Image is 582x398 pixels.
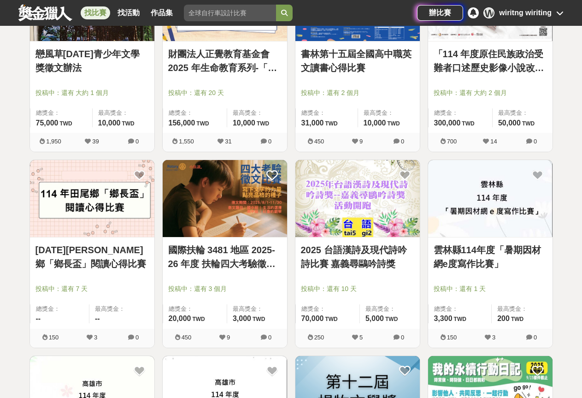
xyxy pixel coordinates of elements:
span: 0 [534,138,537,145]
span: 3,000 [233,315,251,322]
span: 投稿中：還有 大約 2 個月 [434,88,547,98]
span: TWD [257,120,269,127]
span: 0 [401,138,404,145]
input: 全球自行車設計比賽 [184,5,276,21]
img: Cover Image [163,160,287,237]
span: 156,000 [169,119,195,127]
a: 找比賽 [81,6,110,19]
div: W [483,7,494,18]
a: 找活動 [114,6,143,19]
span: 10,000 [364,119,386,127]
span: 總獎金： [36,108,87,118]
img: Cover Image [295,160,420,237]
span: TWD [522,120,535,127]
span: TWD [196,120,209,127]
span: TWD [325,120,337,127]
span: 9 [359,138,363,145]
a: 2025 台語漢詩及現代詩吟詩比賽 嘉義尋鷗吟詩獎 [301,243,414,271]
span: TWD [385,316,398,322]
span: 0 [268,334,271,341]
a: 財團法人正覺教育基金會 2025 年生命教育系列-「生命教育與心靈成長」心得寫作徵文 [168,47,282,75]
span: 總獎金： [36,304,84,314]
span: 75,000 [36,119,59,127]
span: 投稿中：還有 大約 1 個月 [35,88,149,98]
span: 150 [49,334,59,341]
span: 5 [359,334,363,341]
span: 9 [227,334,230,341]
span: 0 [401,334,404,341]
span: TWD [122,120,134,127]
span: 1,950 [46,138,61,145]
a: 雲林縣114年度「暑期因材網e度寫作比賽」 [434,243,547,271]
span: 最高獎金： [233,108,282,118]
span: 投稿中：還有 1 天 [434,284,547,294]
span: 50,000 [498,119,521,127]
a: 書林第十五屆全國高中職英文讀書心得比賽 [301,47,414,75]
a: 作品集 [147,6,176,19]
div: wiritng wiriting [499,7,552,18]
span: 0 [534,334,537,341]
span: 總獎金： [301,304,354,314]
span: TWD [325,316,337,322]
span: 31 [225,138,231,145]
span: 投稿中：還有 7 天 [35,284,149,294]
span: 0 [135,334,139,341]
span: 最高獎金： [233,304,282,314]
span: 0 [135,138,139,145]
span: 投稿中：還有 20 天 [168,88,282,98]
span: TWD [511,316,523,322]
span: 250 [314,334,324,341]
img: Cover Image [428,160,553,237]
span: TWD [454,316,466,322]
span: 70,000 [301,315,324,322]
span: -- [36,315,41,322]
a: [DATE][PERSON_NAME]鄉「鄉長盃」閱讀心得比賽 [35,243,149,271]
span: 總獎金： [169,108,221,118]
img: Cover Image [30,160,154,237]
span: 投稿中：還有 2 個月 [301,88,414,98]
span: 最高獎金： [498,108,547,118]
span: TWD [253,316,265,322]
span: 31,000 [301,119,324,127]
span: TWD [387,120,400,127]
span: 450 [314,138,324,145]
span: 150 [447,334,457,341]
span: 20,000 [169,315,191,322]
span: 300,000 [434,119,461,127]
span: 最高獎金： [364,108,414,118]
span: 最高獎金： [98,108,149,118]
span: -- [95,315,100,322]
a: 辦比賽 [417,5,463,21]
span: TWD [192,316,205,322]
span: 投稿中：還有 10 天 [301,284,414,294]
span: 3 [492,334,495,341]
span: 200 [497,315,510,322]
span: 3 [94,334,97,341]
span: 1,550 [179,138,194,145]
span: 10,000 [233,119,255,127]
span: 總獎金： [301,108,352,118]
span: 14 [490,138,497,145]
span: 450 [182,334,192,341]
span: 5,000 [365,315,384,322]
span: 總獎金： [434,108,487,118]
span: 總獎金： [434,304,486,314]
a: 國際扶輪 3481 地區 2025-26 年度 扶輪四大考驗徵文比賽 [168,243,282,271]
span: TWD [59,120,72,127]
span: TWD [462,120,474,127]
span: 最高獎金： [95,304,149,314]
span: 39 [92,138,99,145]
span: 700 [447,138,457,145]
span: 投稿中：還有 3 個月 [168,284,282,294]
span: 10,000 [98,119,121,127]
span: 3,300 [434,315,453,322]
a: 「114 年度原住民族政治受難者口述歷史影像小說改編」徵件活動 [434,47,547,75]
a: 戀風草[DATE]青少年文學獎徵文辦法 [35,47,149,75]
span: 0 [268,138,271,145]
span: 最高獎金： [365,304,414,314]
